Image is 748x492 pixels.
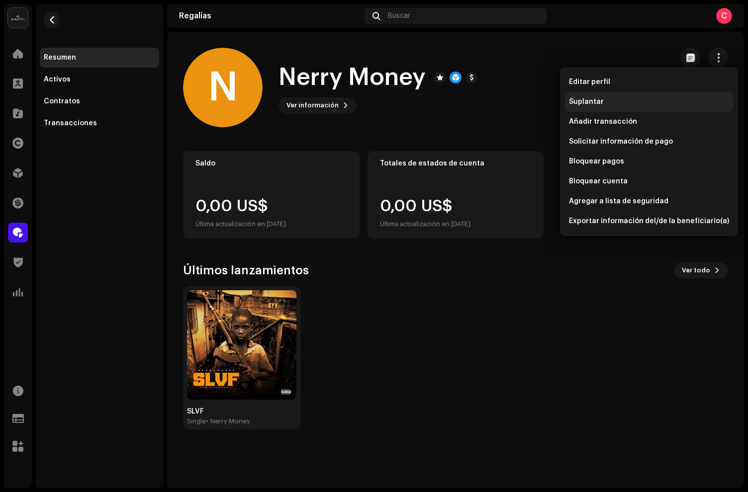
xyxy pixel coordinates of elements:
span: Ver información [286,95,339,115]
re-m-nav-item: Resumen [40,48,159,68]
span: Bloquear cuenta [569,177,628,185]
h1: Nerry Money [279,62,426,93]
re-m-nav-item: Contratos [40,91,159,111]
span: Solicitar información de pago [569,138,673,146]
span: Suplantar [569,98,604,106]
div: Saldo [195,160,347,167]
div: Single [187,417,206,425]
re-m-nav-item: Activos [40,70,159,89]
div: N [183,48,263,127]
div: Transacciones [44,119,97,127]
div: Regalías [179,12,361,20]
span: Editar perfil [569,78,610,86]
re-o-card-value: Saldo [183,151,360,239]
button: Ver todo [674,262,728,278]
div: Contratos [44,97,80,105]
div: SLVF [187,408,296,415]
div: Última actualización en [DATE] [195,218,286,230]
div: Totales de estados de cuenta [380,160,532,167]
span: Ver todo [682,260,710,280]
span: Bloquear pagos [569,158,624,165]
re-m-nav-item: Transacciones [40,113,159,133]
button: Ver información [279,97,357,113]
h3: Últimos lanzamientos [183,262,309,278]
div: Última actualización en [DATE] [380,218,470,230]
img: 02a7c2d3-3c89-4098-b12f-2ff2945c95ee [8,8,28,28]
div: • Nerry Money [206,417,250,425]
span: Añadir transacción [569,118,637,126]
div: C [716,8,732,24]
img: d204bd25-ddf3-456a-93b9-f4d13f360342 [187,290,296,400]
span: Exportar información del/de la beneficiario(a) [569,217,729,225]
span: Buscar [388,12,410,20]
div: Resumen [44,54,76,62]
div: Activos [44,76,71,83]
span: Agregar a lista de seguridad [569,197,668,205]
re-o-card-value: Totales de estados de cuenta [368,151,544,239]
